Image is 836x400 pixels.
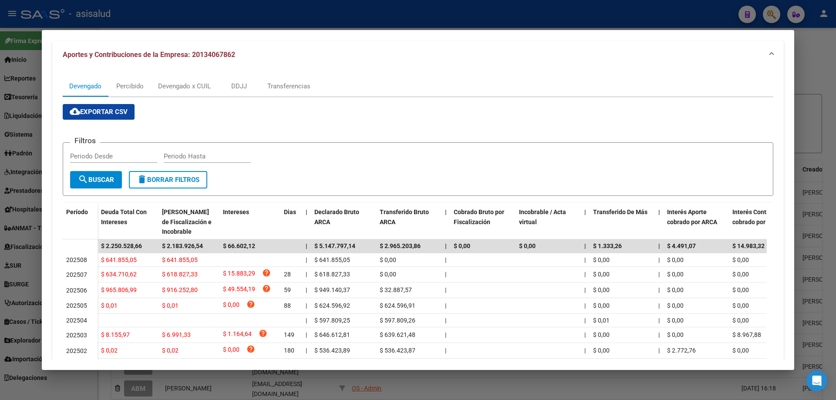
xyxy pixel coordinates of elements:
[284,302,291,309] span: 88
[306,302,307,309] span: |
[137,174,147,185] mat-icon: delete
[284,208,296,215] span: Dias
[593,208,647,215] span: Transferido De Más
[593,271,610,278] span: $ 0,00
[66,256,87,263] span: 202508
[584,256,586,263] span: |
[162,331,191,338] span: $ 6.991,33
[246,300,255,309] i: help
[306,317,307,324] span: |
[314,208,359,225] span: Declarado Bruto ARCA
[284,347,294,354] span: 180
[667,302,684,309] span: $ 0,00
[380,208,429,225] span: Transferido Bruto ARCA
[246,345,255,353] i: help
[306,242,307,249] span: |
[584,208,586,215] span: |
[162,286,198,293] span: $ 916.252,80
[66,287,87,294] span: 202506
[306,347,307,354] span: |
[162,242,203,249] span: $ 2.183.926,54
[231,81,247,91] div: DDJJ
[667,256,684,263] span: $ 0,00
[314,271,350,278] span: $ 618.827,33
[519,208,566,225] span: Incobrable / Acta virtual
[732,242,765,249] span: $ 14.983,32
[667,271,684,278] span: $ 0,00
[516,203,581,241] datatable-header-cell: Incobrable / Acta virtual
[667,286,684,293] span: $ 0,00
[52,41,784,69] mat-expansion-panel-header: Aportes y Contribuciones de la Empresa: 20134067862
[66,347,87,354] span: 202502
[732,302,749,309] span: $ 0,00
[70,171,122,188] button: Buscar
[658,317,660,324] span: |
[262,284,271,293] i: help
[101,286,137,293] span: $ 965.806,99
[667,317,684,324] span: $ 0,00
[593,302,610,309] span: $ 0,00
[66,317,87,324] span: 202504
[445,286,446,293] span: |
[284,331,294,338] span: 149
[223,208,249,215] span: Intereses
[63,104,135,120] button: Exportar CSV
[584,331,586,338] span: |
[70,136,100,145] h3: Filtros
[584,242,586,249] span: |
[584,271,586,278] span: |
[63,203,98,239] datatable-header-cell: Período
[267,81,310,91] div: Transferencias
[380,302,415,309] span: $ 624.596,91
[63,50,235,59] span: Aportes y Contribuciones de la Empresa: 20134067862
[223,300,239,312] span: $ 0,00
[101,302,118,309] span: $ 0,01
[445,208,447,215] span: |
[70,108,128,116] span: Exportar CSV
[667,208,717,225] span: Interés Aporte cobrado por ARCA
[658,256,660,263] span: |
[590,203,655,241] datatable-header-cell: Transferido De Más
[658,286,660,293] span: |
[658,331,660,338] span: |
[445,331,446,338] span: |
[259,329,267,338] i: help
[137,176,199,184] span: Borrar Filtros
[158,203,219,241] datatable-header-cell: Deuda Bruta Neto de Fiscalización e Incobrable
[306,256,307,263] span: |
[658,302,660,309] span: |
[162,271,198,278] span: $ 618.827,33
[664,203,729,241] datatable-header-cell: Interés Aporte cobrado por ARCA
[223,329,252,341] span: $ 1.164,64
[314,256,350,263] span: $ 641.855,05
[593,347,610,354] span: $ 0,00
[219,203,280,241] datatable-header-cell: Intereses
[445,256,446,263] span: |
[314,317,350,324] span: $ 597.809,25
[655,203,664,241] datatable-header-cell: |
[732,271,749,278] span: $ 0,00
[162,208,212,235] span: [PERSON_NAME] de Fiscalización e Incobrable
[454,242,470,249] span: $ 0,00
[101,347,118,354] span: $ 0,02
[262,269,271,277] i: help
[581,203,590,241] datatable-header-cell: |
[445,271,446,278] span: |
[593,256,610,263] span: $ 0,00
[593,286,610,293] span: $ 0,00
[732,317,749,324] span: $ 0,00
[658,242,660,249] span: |
[129,171,207,188] button: Borrar Filtros
[101,256,137,263] span: $ 641.855,05
[584,302,586,309] span: |
[442,203,450,241] datatable-header-cell: |
[66,271,87,278] span: 202507
[78,176,114,184] span: Buscar
[732,208,789,225] span: Interés Contribución cobrado por ARCA
[306,331,307,338] span: |
[584,317,586,324] span: |
[101,208,147,225] span: Deuda Total Con Intereses
[445,242,447,249] span: |
[306,208,307,215] span: |
[729,203,794,241] datatable-header-cell: Interés Contribución cobrado por ARCA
